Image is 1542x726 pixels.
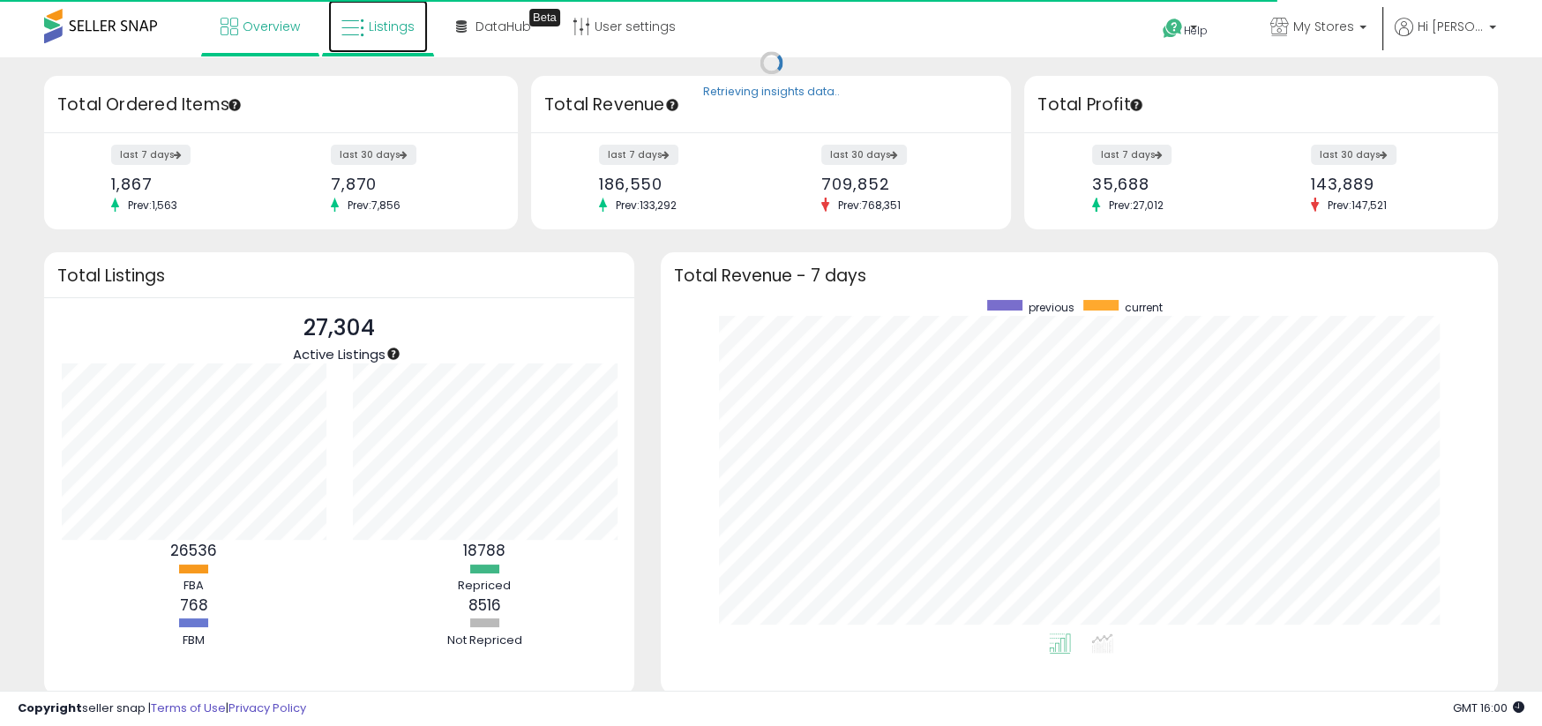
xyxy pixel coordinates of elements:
label: last 7 days [111,145,191,165]
span: Prev: 133,292 [607,198,685,213]
span: DataHub [475,18,531,35]
span: 2025-09-8 16:00 GMT [1453,700,1524,716]
div: 1,867 [111,175,267,193]
b: 26536 [170,540,217,561]
a: Hi [PERSON_NAME] [1395,18,1496,57]
div: 709,852 [821,175,980,193]
div: 35,688 [1092,175,1248,193]
h3: Total Revenue [544,93,998,117]
h3: Total Listings [57,269,621,282]
span: Listings [369,18,415,35]
b: 18788 [463,540,505,561]
span: Prev: 7,856 [339,198,409,213]
span: Prev: 27,012 [1100,198,1172,213]
label: last 7 days [1092,145,1171,165]
a: Privacy Policy [228,700,306,716]
label: last 30 days [821,145,907,165]
div: Repriced [431,578,537,595]
label: last 30 days [331,145,416,165]
div: Tooltip anchor [529,9,560,26]
span: Hi [PERSON_NAME] [1418,18,1484,35]
div: Tooltip anchor [1128,97,1144,113]
div: 143,889 [1311,175,1467,193]
b: 768 [180,595,208,616]
div: FBM [141,632,247,649]
span: current [1125,300,1163,315]
span: Overview [243,18,300,35]
div: Retrieving insights data.. [703,85,840,101]
h3: Total Revenue - 7 days [674,269,1485,282]
span: Prev: 147,521 [1319,198,1396,213]
div: Not Repriced [431,632,537,649]
div: Tooltip anchor [227,97,243,113]
div: 7,870 [331,175,487,193]
div: 186,550 [599,175,758,193]
span: previous [1029,300,1074,315]
label: last 7 days [599,145,678,165]
div: Tooltip anchor [664,97,680,113]
div: FBA [141,578,247,595]
div: Tooltip anchor [385,346,401,362]
h3: Total Profit [1037,93,1485,117]
a: Terms of Use [151,700,226,716]
label: last 30 days [1311,145,1396,165]
span: My Stores [1293,18,1354,35]
span: Help [1184,23,1208,38]
span: Prev: 1,563 [119,198,186,213]
div: seller snap | | [18,700,306,717]
p: 27,304 [293,311,385,345]
i: Get Help [1162,18,1184,40]
strong: Copyright [18,700,82,716]
a: Help [1149,4,1242,57]
b: 8516 [468,595,501,616]
span: Prev: 768,351 [829,198,909,213]
h3: Total Ordered Items [57,93,505,117]
span: Active Listings [293,345,385,363]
